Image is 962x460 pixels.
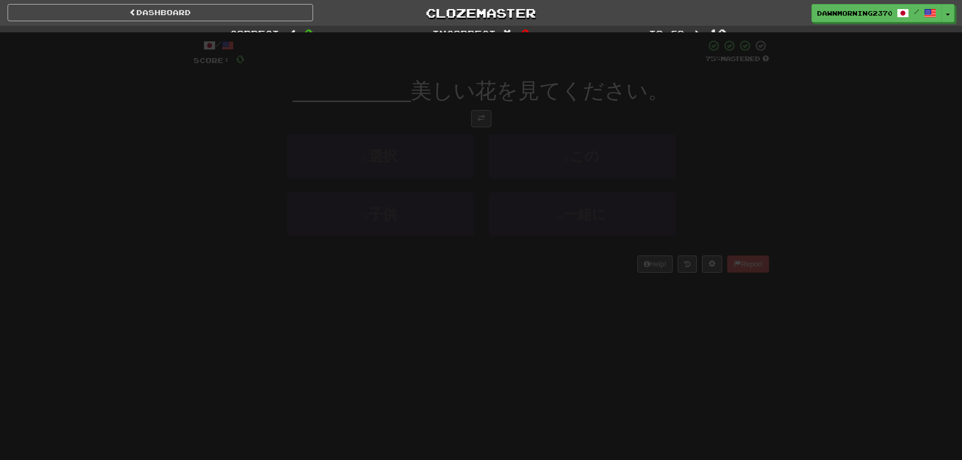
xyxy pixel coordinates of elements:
span: 0 [521,27,530,39]
button: Help! [637,255,673,273]
button: Report [727,255,769,273]
span: 美しい花を見てください。 [411,79,669,103]
span: __________ [293,79,411,103]
span: 0 [305,27,313,39]
div: / [193,39,244,52]
small: 1 . [363,155,369,163]
button: 1.選択 [287,134,474,178]
span: Correct [230,28,279,38]
button: Toggle translation (alt+t) [471,110,491,127]
span: Incorrect [432,28,496,38]
small: 4 . [558,213,564,221]
small: 2 . [565,155,571,163]
span: DawnMorning2370 [817,9,892,18]
button: 3.子供 [287,192,474,236]
span: 10 [710,27,727,39]
span: この [570,148,599,164]
small: 3 . [363,213,369,221]
span: 一緒に [564,207,606,222]
button: Round history (alt+y) [678,255,697,273]
span: To go [649,28,684,38]
a: Clozemaster [328,4,634,22]
span: 子供 [369,207,397,222]
span: / [914,8,919,15]
span: 75 % [705,55,721,63]
span: 選択 [369,148,397,164]
a: DawnMorning2370 / [812,4,942,22]
button: 2.この [489,134,676,178]
span: 0 [236,53,244,65]
span: : [503,29,514,38]
button: 4.一緒に [489,192,676,236]
a: Dashboard [8,4,313,21]
span: : [286,29,297,38]
span: Score: [193,56,230,65]
span: : [691,29,702,38]
div: Mastered [705,55,769,64]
